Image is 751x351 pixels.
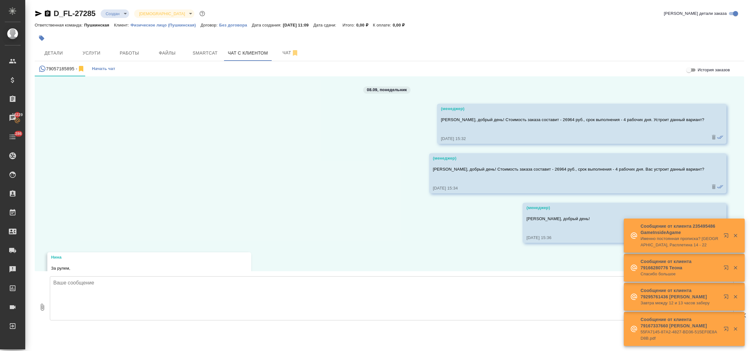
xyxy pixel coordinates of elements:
[373,23,393,27] p: К оплате:
[51,254,229,260] div: Нина
[433,166,704,173] p: [PERSON_NAME], добрый день! Стоимость заказа составит - 26964 руб., срок выполнения - 4 рабочих д...
[441,106,704,112] div: (менеджер)
[134,9,194,18] div: Создан
[101,9,129,18] div: Создан
[433,185,704,191] div: [DATE] 15:34
[35,23,84,27] p: Ответственная команда:
[35,31,49,45] button: Добавить тэг
[11,131,26,137] span: 286
[92,65,115,73] span: Начать чат
[51,265,229,272] p: За рулем,
[35,10,42,17] button: Скопировать ссылку для ЯМессенджера
[89,61,118,76] button: Начать чат
[441,136,704,142] div: [DATE] 15:32
[54,9,96,18] a: D_FL-27285
[131,22,201,27] a: Физическое лицо (Пушкинская)
[641,316,719,329] p: Сообщение от клиента 79167337660 [PERSON_NAME]
[664,10,727,17] span: [PERSON_NAME] детали заказа
[698,67,730,73] span: История заказов
[526,235,704,241] div: [DATE] 15:36
[198,9,206,18] button: Доп статусы указывают на важность/срочность заказа
[729,265,742,271] button: Закрыть
[283,23,314,27] p: [DATE] 11:09
[38,49,69,57] span: Детали
[114,49,145,57] span: Работы
[152,49,182,57] span: Файлы
[641,223,719,236] p: Сообщение от клиента 235495486 GameInsideAgame
[77,65,85,73] svg: Отписаться
[44,10,51,17] button: Скопировать ссылку
[8,112,27,118] span: 16229
[641,236,719,248] p: Именно постоянная прописка? [GEOGRAPHIC_DATA], Расплетина 14 - 22
[35,61,744,76] div: simple tabs example
[190,49,220,57] span: Smartcat
[720,323,735,338] button: Открыть в новой вкладке
[441,117,704,123] p: [PERSON_NAME], добрый день! Стоимость заказа составит - 26964 руб., срок выполнения - 4 рабочих д...
[367,87,407,93] p: 08.09, понедельник
[84,23,114,27] p: Пушкинская
[291,49,299,57] svg: Отписаться
[729,294,742,300] button: Закрыть
[114,23,130,27] p: Клиент:
[131,23,201,27] p: Физическое лицо (Пушкинская)
[720,229,735,244] button: Открыть в новой вкладке
[393,23,409,27] p: 0,00 ₽
[275,49,306,57] span: Чат
[219,22,252,27] a: Без договора
[137,11,187,16] button: [DEMOGRAPHIC_DATA]
[433,155,704,161] div: (менеджер)
[313,23,338,27] p: Дата сдачи:
[720,261,735,277] button: Открыть в новой вкладке
[2,110,24,126] a: 16229
[641,258,719,271] p: Сообщение от клиента 79166280776 Теона
[641,287,719,300] p: Сообщение от клиента 79295761436 [PERSON_NAME]
[252,23,283,27] p: Дата создания:
[729,233,742,238] button: Закрыть
[343,23,356,27] p: Итого:
[38,65,85,73] div: 79057185895 (Нина) - (undefined)
[526,216,704,222] p: [PERSON_NAME], добрый день!
[641,300,719,306] p: Завтра между 12 и 13 часов заберу
[720,290,735,306] button: Открыть в новой вкладке
[526,205,704,211] div: (менеджер)
[201,23,219,27] p: Договор:
[729,326,742,332] button: Закрыть
[641,329,719,342] p: 55FA7145-87A2-4827-BD36-515EF0E8AD8B.pdf
[641,271,719,277] p: Спасибо большое
[104,11,121,16] button: Создан
[356,23,373,27] p: 0,00 ₽
[2,129,24,145] a: 286
[76,49,107,57] span: Услуги
[228,49,268,57] span: Чат с клиентом
[219,23,252,27] p: Без договора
